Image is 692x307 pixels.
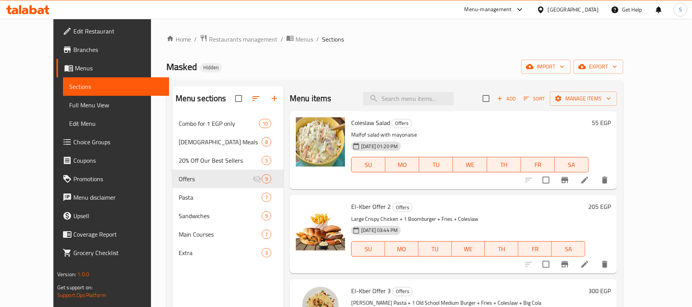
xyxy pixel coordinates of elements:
[485,241,518,257] button: TH
[455,244,482,255] span: WE
[316,35,319,44] li: /
[392,203,413,212] div: Offers
[262,212,271,220] span: 9
[63,96,169,114] a: Full Menu View
[521,244,549,255] span: FR
[262,157,271,164] span: 5
[179,211,262,220] span: Sandwiches
[422,244,449,255] span: TU
[73,193,163,202] span: Menu disclaimer
[550,92,617,106] button: Manage items
[494,93,519,105] button: Add
[452,241,485,257] button: WE
[173,207,284,225] div: Sandwiches9
[393,287,412,296] span: Offers
[351,241,385,257] button: SU
[478,90,494,107] span: Select section
[77,269,89,279] span: 1.0.0
[166,58,197,75] span: Masked
[56,133,169,151] a: Choice Groups
[556,255,574,274] button: Branch-specific-item
[231,90,247,107] span: Select all sections
[392,287,413,296] div: Offers
[179,137,262,147] span: [DEMOGRAPHIC_DATA] Meals
[548,5,599,14] div: [GEOGRAPHIC_DATA]
[453,157,487,172] button: WE
[385,241,418,257] button: MO
[56,170,169,188] a: Promotions
[252,174,262,184] svg: Inactive section
[73,156,163,165] span: Coupons
[490,159,518,170] span: TH
[580,260,589,269] a: Edit menu item
[519,93,550,105] span: Sort items
[194,35,197,44] li: /
[418,241,452,257] button: TU
[259,119,271,128] div: items
[176,93,226,104] h2: Menu sections
[592,117,611,128] h6: 55 EGP
[494,93,519,105] span: Add item
[73,248,163,257] span: Grocery Checklist
[179,156,262,165] span: 20% Off Our Best Sellers
[555,244,582,255] span: SA
[419,157,453,172] button: TU
[555,157,589,172] button: SA
[166,34,623,44] nav: breadcrumb
[262,248,271,257] div: items
[596,255,614,274] button: delete
[173,244,284,262] div: Extra3
[422,159,450,170] span: TU
[179,230,262,239] span: Main Courses
[556,94,611,103] span: Manage items
[209,35,277,44] span: Restaurants management
[388,159,416,170] span: MO
[259,120,271,127] span: 10
[518,241,552,257] button: FR
[56,225,169,244] a: Coverage Report
[57,290,106,300] a: Support.OpsPlatform
[56,59,169,77] a: Menus
[290,93,332,104] h2: Menu items
[488,244,515,255] span: TH
[385,157,419,172] button: MO
[388,244,415,255] span: MO
[56,244,169,262] a: Grocery Checklist
[496,94,517,103] span: Add
[179,248,262,257] span: Extra
[465,5,512,14] div: Menu-management
[173,170,284,188] div: Offers9
[265,89,284,108] button: Add section
[351,285,391,297] span: El-Kber Offer 3
[262,194,271,201] span: 7
[56,22,169,40] a: Edit Restaurant
[296,201,345,250] img: El-Kber Offer 2
[574,60,623,74] button: export
[69,100,163,110] span: Full Menu View
[351,157,385,172] button: SU
[179,174,252,184] div: Offers
[56,151,169,170] a: Coupons
[262,193,271,202] div: items
[679,5,682,14] span: S
[355,244,382,255] span: SU
[286,34,313,44] a: Menus
[69,119,163,128] span: Edit Menu
[200,34,277,44] a: Restaurants management
[552,241,585,257] button: SA
[296,117,345,167] img: Coleslaw Salad
[363,92,454,105] input: search
[69,82,163,91] span: Sections
[392,119,412,128] span: Offers
[63,77,169,96] a: Sections
[295,35,313,44] span: Menus
[558,159,586,170] span: SA
[57,269,76,279] span: Version:
[179,119,259,128] span: Combo for 1 EGP only
[56,40,169,59] a: Branches
[521,60,571,74] button: import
